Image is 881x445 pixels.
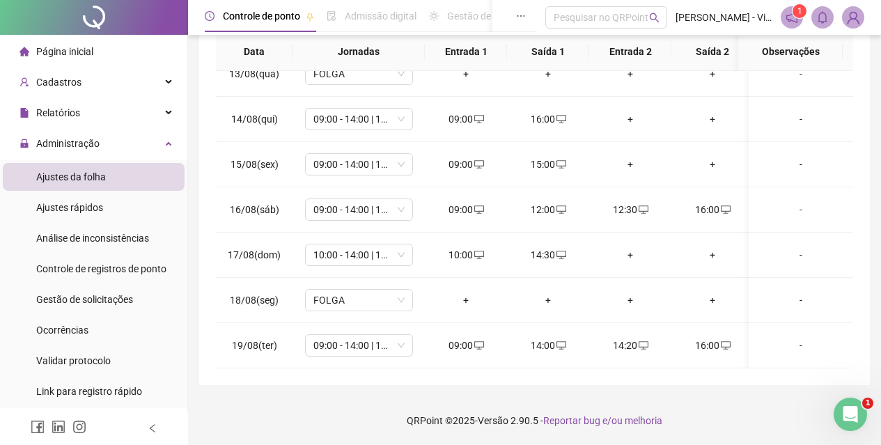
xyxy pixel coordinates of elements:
[843,7,864,28] img: 88819
[223,10,300,22] span: Controle de ponto
[36,386,142,397] span: Link para registro rápido
[671,33,754,71] th: Saída 2
[20,47,29,56] span: home
[600,157,660,172] div: +
[862,398,873,409] span: 1
[676,10,772,25] span: [PERSON_NAME] - Vinho & [PERSON_NAME]
[230,204,279,215] span: 16/08(sáb)
[436,66,496,81] div: +
[473,159,484,169] span: desktop
[793,4,806,18] sup: 1
[425,33,507,71] th: Entrada 1
[436,338,496,353] div: 09:00
[518,338,578,353] div: 14:00
[313,290,405,311] span: FOLGA
[555,114,566,124] span: desktop
[683,338,742,353] div: 16:00
[507,33,589,71] th: Saída 1
[313,109,405,130] span: 09:00 - 14:00 | 14:30 - 16:00
[231,114,278,125] span: 14/08(qui)
[516,11,526,21] span: ellipsis
[649,13,660,23] span: search
[683,292,742,308] div: +
[36,202,103,213] span: Ajustes rápidos
[760,338,842,353] div: -
[473,250,484,260] span: desktop
[683,66,742,81] div: +
[555,205,566,214] span: desktop
[834,398,867,431] iframe: Intercom live chat
[231,159,279,170] span: 15/08(sex)
[36,138,100,149] span: Administração
[760,202,842,217] div: -
[719,341,731,350] span: desktop
[760,292,842,308] div: -
[786,11,798,24] span: notification
[518,66,578,81] div: +
[216,33,293,71] th: Data
[148,423,157,433] span: left
[683,247,742,263] div: +
[589,33,671,71] th: Entrada 2
[473,114,484,124] span: desktop
[36,325,88,336] span: Ocorrências
[600,202,660,217] div: 12:30
[188,396,881,445] footer: QRPoint © 2025 - 2.90.5 -
[719,205,731,214] span: desktop
[518,157,578,172] div: 15:00
[555,250,566,260] span: desktop
[637,205,648,214] span: desktop
[738,33,843,71] th: Observações
[345,10,416,22] span: Admissão digital
[518,292,578,308] div: +
[760,157,842,172] div: -
[436,247,496,263] div: 10:00
[31,420,45,434] span: facebook
[306,13,314,21] span: pushpin
[436,202,496,217] div: 09:00
[600,247,660,263] div: +
[478,415,508,426] span: Versão
[447,10,517,22] span: Gestão de férias
[293,33,425,71] th: Jornadas
[555,341,566,350] span: desktop
[600,292,660,308] div: +
[600,338,660,353] div: 14:20
[313,244,405,265] span: 10:00 - 14:00 | 14:30 - 17:00
[543,415,662,426] span: Reportar bug e/ou melhoria
[518,202,578,217] div: 12:00
[36,46,93,57] span: Página inicial
[436,111,496,127] div: 09:00
[313,154,405,175] span: 09:00 - 14:00 | 14:30 - 16:00
[229,68,279,79] span: 13/08(qua)
[600,111,660,127] div: +
[36,171,106,182] span: Ajustes da folha
[36,77,81,88] span: Cadastros
[313,63,405,84] span: FOLGA
[205,11,215,21] span: clock-circle
[473,205,484,214] span: desktop
[228,249,281,260] span: 17/08(dom)
[232,340,277,351] span: 19/08(ter)
[683,202,742,217] div: 16:00
[52,420,65,434] span: linkedin
[749,44,832,59] span: Observações
[36,294,133,305] span: Gestão de solicitações
[20,139,29,148] span: lock
[429,11,439,21] span: sun
[555,159,566,169] span: desktop
[36,107,80,118] span: Relatórios
[637,341,648,350] span: desktop
[20,77,29,87] span: user-add
[760,66,842,81] div: -
[797,6,802,16] span: 1
[436,292,496,308] div: +
[760,247,842,263] div: -
[72,420,86,434] span: instagram
[518,111,578,127] div: 16:00
[230,295,279,306] span: 18/08(seg)
[683,157,742,172] div: +
[436,157,496,172] div: 09:00
[600,66,660,81] div: +
[683,111,742,127] div: +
